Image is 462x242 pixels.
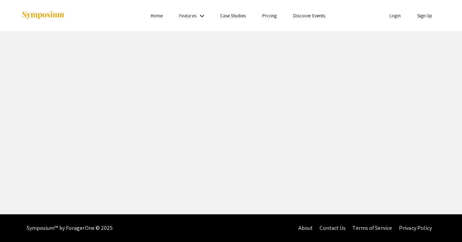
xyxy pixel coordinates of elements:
a: Privacy Policy [399,224,432,232]
a: Features [179,12,197,19]
a: Home [151,12,163,19]
a: Discover Events [293,12,325,19]
img: Symposium by ForagerOne [21,11,65,20]
mat-icon: Expand Features list [198,12,206,20]
a: About [298,224,313,232]
a: Case Studies [220,12,246,19]
a: Terms of Service [352,224,392,232]
a: Contact Us [320,224,346,232]
a: Login [390,12,401,19]
a: Pricing [262,12,277,19]
a: Sign Up [417,12,433,19]
div: Symposium™ by ForagerOne © 2025 [27,214,113,242]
